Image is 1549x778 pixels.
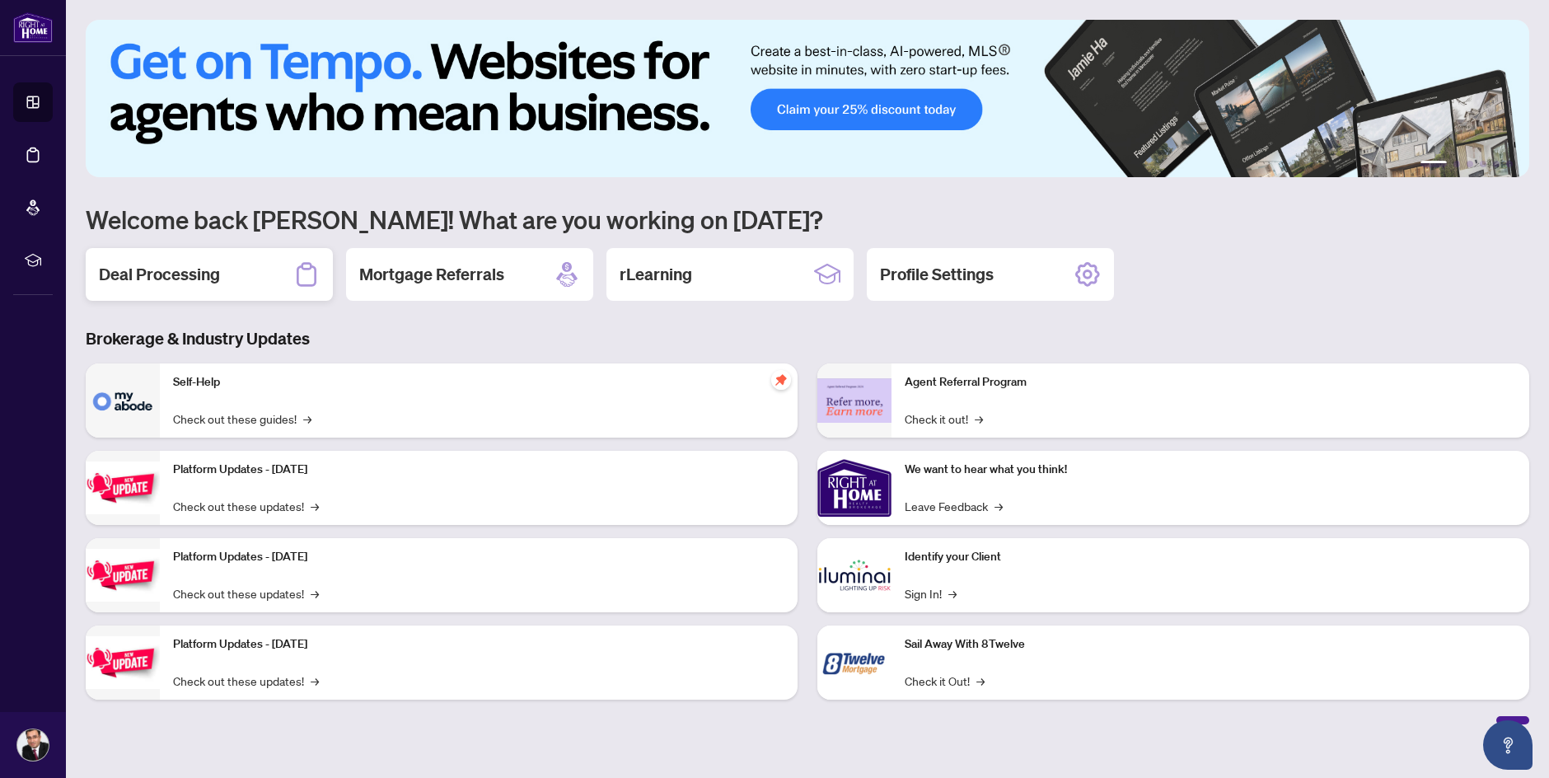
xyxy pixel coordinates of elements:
[17,729,49,761] img: Profile Icon
[905,672,985,690] a: Check it Out!→
[173,410,311,428] a: Check out these guides!→
[771,370,791,390] span: pushpin
[1483,720,1533,770] button: Open asap
[976,672,985,690] span: →
[905,584,957,602] a: Sign In!→
[13,12,53,43] img: logo
[905,410,983,428] a: Check it out!→
[173,548,784,566] p: Platform Updates - [DATE]
[1453,161,1460,167] button: 2
[817,378,891,424] img: Agent Referral Program
[817,451,891,525] img: We want to hear what you think!
[620,263,692,286] h2: rLearning
[1467,161,1473,167] button: 3
[948,584,957,602] span: →
[1480,161,1486,167] button: 4
[1493,161,1500,167] button: 5
[86,20,1529,177] img: Slide 0
[905,373,1516,391] p: Agent Referral Program
[86,636,160,688] img: Platform Updates - June 23, 2025
[880,263,994,286] h2: Profile Settings
[173,672,319,690] a: Check out these updates!→
[86,462,160,513] img: Platform Updates - July 21, 2025
[905,635,1516,654] p: Sail Away With 8Twelve
[99,263,220,286] h2: Deal Processing
[905,548,1516,566] p: Identify your Client
[86,363,160,438] img: Self-Help
[817,538,891,612] img: Identify your Client
[817,626,891,700] img: Sail Away With 8Twelve
[311,584,319,602] span: →
[86,549,160,601] img: Platform Updates - July 8, 2025
[173,461,784,479] p: Platform Updates - [DATE]
[905,461,1516,479] p: We want to hear what you think!
[1506,161,1513,167] button: 6
[311,672,319,690] span: →
[173,635,784,654] p: Platform Updates - [DATE]
[994,497,1003,515] span: →
[303,410,311,428] span: →
[86,204,1529,235] h1: Welcome back [PERSON_NAME]! What are you working on [DATE]?
[173,373,784,391] p: Self-Help
[359,263,504,286] h2: Mortgage Referrals
[311,497,319,515] span: →
[173,497,319,515] a: Check out these updates!→
[173,584,319,602] a: Check out these updates!→
[905,497,1003,515] a: Leave Feedback→
[86,327,1529,350] h3: Brokerage & Industry Updates
[1420,161,1447,167] button: 1
[975,410,983,428] span: →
